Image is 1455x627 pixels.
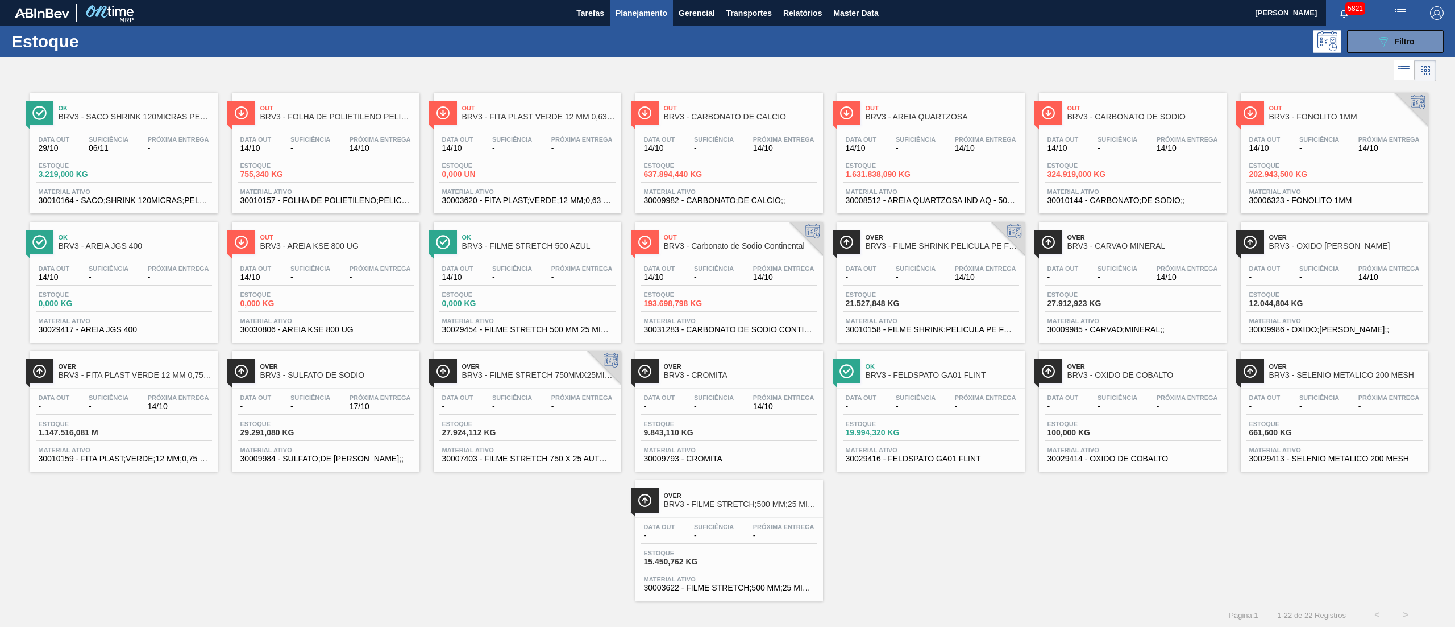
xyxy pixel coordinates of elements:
[1249,196,1420,205] span: 30006323 - FONOLITO 1MM
[1047,265,1079,272] span: Data out
[829,84,1030,213] a: ÍconeOutBRV3 - AREIA QUARTZOSAData out14/10Suficiência-Próxima Entrega14/10Estoque1.631.838,090 K...
[240,265,272,272] span: Data out
[290,273,330,282] span: -
[39,136,70,143] span: Data out
[644,136,675,143] span: Data out
[1047,273,1079,282] span: -
[22,84,223,213] a: ÍconeOkBRV3 - SACO SHRINK 120MICRAS PELICULA PE FOLHAData out29/10Suficiência06/11Próxima Entrega...
[240,317,411,324] span: Material ativo
[240,394,272,401] span: Data out
[1249,447,1420,453] span: Material ativo
[1047,299,1127,308] span: 27.912,923 KG
[89,273,128,282] span: -
[1047,420,1127,427] span: Estoque
[846,265,877,272] span: Data out
[89,402,128,411] span: -
[1430,6,1444,20] img: Logout
[240,420,320,427] span: Estoque
[442,273,473,282] span: 14/10
[290,136,330,143] span: Suficiência
[1249,317,1420,324] span: Material ativo
[644,325,814,334] span: 30031283 - CARBONATO DE SODIO CONTINENTAL
[1098,273,1137,282] span: -
[896,265,936,272] span: Suficiência
[846,162,925,169] span: Estoque
[896,144,936,152] span: -
[425,213,627,343] a: ÍconeOkBRV3 - FILME STRETCH 500 AZULData out14/10Suficiência-Próxima Entrega-Estoque0,000 KGMater...
[1249,170,1329,179] span: 202.943,500 KG
[59,371,212,379] span: BRV3 - FITA PLAST VERDE 12 MM 0,75 MM 2000 M FU
[350,402,411,411] span: 17/10
[492,265,532,272] span: Suficiência
[1269,234,1423,241] span: Over
[240,299,320,308] span: 0,000 KG
[1157,273,1218,282] span: 14/10
[896,136,936,143] span: Suficiência
[290,394,330,401] span: Suficiência
[260,363,414,370] span: Over
[1098,265,1137,272] span: Suficiência
[753,394,814,401] span: Próxima Entrega
[1299,402,1339,411] span: -
[1232,343,1434,472] a: ÍconeOverBRV3 - SELENIO METALICO 200 MESHData out-Suficiência-Próxima Entrega-Estoque661,600 KGMa...
[1249,188,1420,195] span: Material ativo
[833,6,878,20] span: Master Data
[492,273,532,282] span: -
[627,213,829,343] a: ÍconeOutBRV3 - Carbonato de Sodio ContinentalData out14/10Suficiência-Próxima Entrega14/10Estoque...
[39,265,70,272] span: Data out
[15,8,69,18] img: TNhmsLtSVTkK8tSr43FrP2fwEKptu5GPRR3wAAAABJRU5ErkJggg==
[240,144,272,152] span: 14/10
[846,394,877,401] span: Data out
[234,235,248,249] img: Ícone
[240,170,320,179] span: 755,340 KG
[1249,291,1329,298] span: Estoque
[1299,265,1339,272] span: Suficiência
[1067,242,1221,250] span: BRV3 - CARVAO MINERAL
[1157,402,1218,411] span: -
[1047,394,1079,401] span: Data out
[1041,364,1055,378] img: Ícone
[664,105,817,112] span: Out
[39,428,118,437] span: 1.147.516,081 M
[462,105,616,112] span: Out
[866,363,1019,370] span: Ok
[644,299,724,308] span: 193.698,798 KG
[442,144,473,152] span: 14/10
[350,265,411,272] span: Próxima Entrega
[1249,273,1281,282] span: -
[240,291,320,298] span: Estoque
[644,265,675,272] span: Data out
[223,84,425,213] a: ÍconeOutBRV3 - FOLHA DE POLIETILENO PELICULA POLIETILENData out14/10Suficiência-Próxima Entrega14...
[223,213,425,343] a: ÍconeOutBRV3 - AREIA KSE 800 UGData out14/10Suficiência-Próxima Entrega-Estoque0,000 KGMaterial a...
[442,265,473,272] span: Data out
[1299,273,1339,282] span: -
[1347,30,1444,53] button: Filtro
[148,273,209,282] span: -
[955,265,1016,272] span: Próxima Entrega
[436,106,450,120] img: Ícone
[1249,420,1329,427] span: Estoque
[664,242,817,250] span: BRV3 - Carbonato de Sodio Continental
[627,343,829,472] a: ÍconeOverBRV3 - CROMITAData out-Suficiência-Próxima Entrega14/10Estoque9.843,110 KGMaterial ativo...
[442,317,613,324] span: Material ativo
[148,394,209,401] span: Próxima Entrega
[32,106,47,120] img: Ícone
[59,242,212,250] span: BRV3 - AREIA JGS 400
[839,235,854,249] img: Ícone
[644,273,675,282] span: 14/10
[59,113,212,121] span: BRV3 - SACO SHRINK 120MICRAS PELICULA PE FOLHA
[1395,37,1415,46] span: Filtro
[290,402,330,411] span: -
[39,162,118,169] span: Estoque
[896,402,936,411] span: -
[896,273,936,282] span: -
[694,144,734,152] span: -
[1269,113,1423,121] span: BRV3 - FONOLITO 1MM
[1299,136,1339,143] span: Suficiência
[1249,144,1281,152] span: 14/10
[783,6,822,20] span: Relatórios
[350,144,411,152] span: 14/10
[462,113,616,121] span: BRV3 - FITA PLAST VERDE 12 MM 0,63 MM 2000 M
[839,364,854,378] img: Ícone
[39,299,118,308] span: 0,000 KG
